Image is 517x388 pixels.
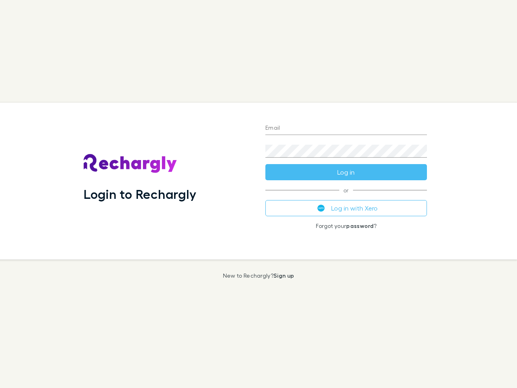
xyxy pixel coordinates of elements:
img: Xero's logo [317,205,325,212]
p: New to Rechargly? [223,272,294,279]
a: Sign up [273,272,294,279]
h1: Login to Rechargly [84,186,196,202]
img: Rechargly's Logo [84,154,177,173]
p: Forgot your ? [265,223,427,229]
a: password [346,222,374,229]
button: Log in [265,164,427,180]
button: Log in with Xero [265,200,427,216]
